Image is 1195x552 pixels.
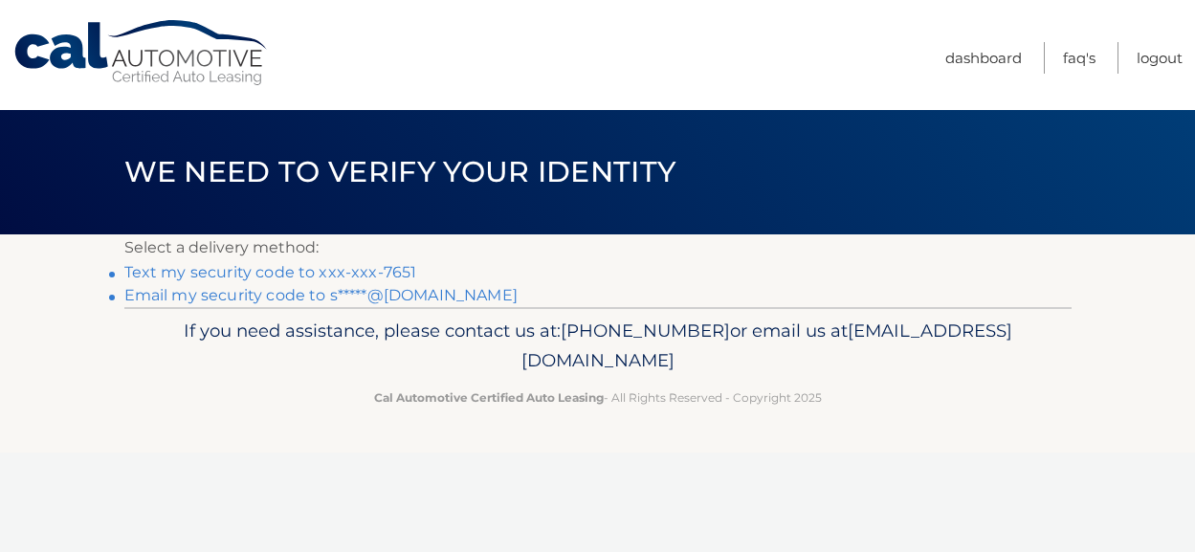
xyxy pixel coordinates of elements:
[124,263,417,281] a: Text my security code to xxx-xxx-7651
[124,154,676,189] span: We need to verify your identity
[137,316,1059,377] p: If you need assistance, please contact us at: or email us at
[374,390,604,405] strong: Cal Automotive Certified Auto Leasing
[945,42,1022,74] a: Dashboard
[1137,42,1183,74] a: Logout
[12,19,271,87] a: Cal Automotive
[137,387,1059,408] p: - All Rights Reserved - Copyright 2025
[1063,42,1095,74] a: FAQ's
[124,234,1072,261] p: Select a delivery method:
[561,320,730,342] span: [PHONE_NUMBER]
[124,286,518,304] a: Email my security code to s*****@[DOMAIN_NAME]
